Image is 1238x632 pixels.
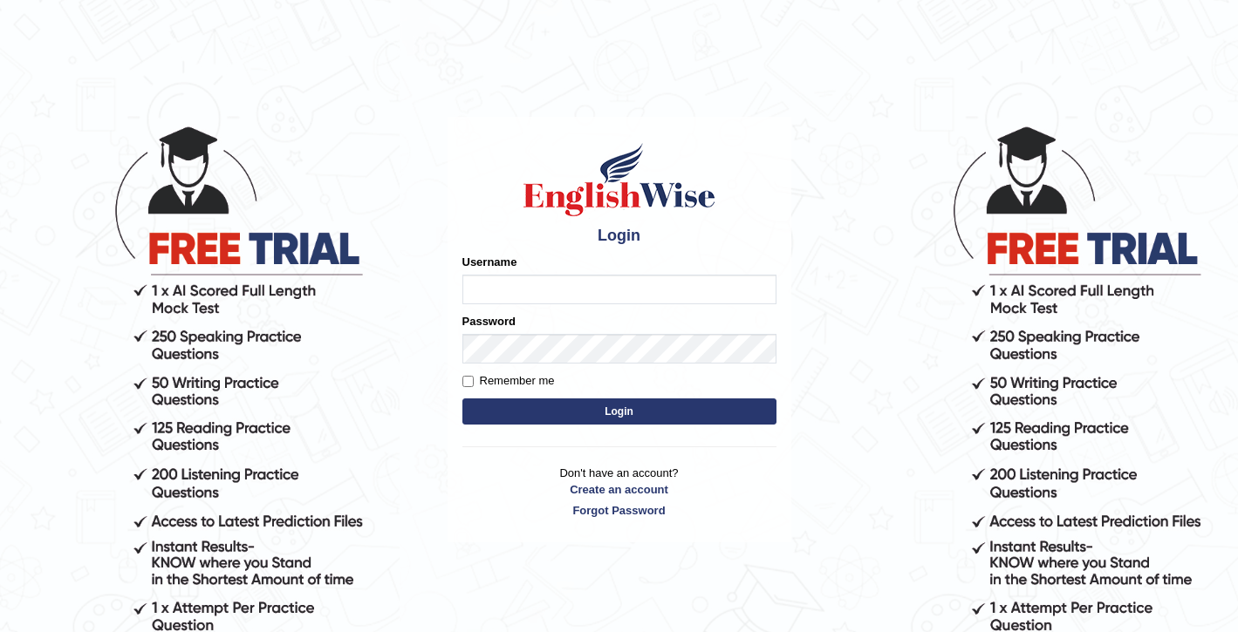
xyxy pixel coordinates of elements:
[462,372,555,390] label: Remember me
[462,254,517,270] label: Username
[462,313,516,330] label: Password
[520,140,719,219] img: Logo of English Wise sign in for intelligent practice with AI
[462,465,776,519] p: Don't have an account?
[462,502,776,519] a: Forgot Password
[462,228,776,245] h4: Login
[462,376,474,387] input: Remember me
[462,398,776,425] button: Login
[462,481,776,498] a: Create an account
